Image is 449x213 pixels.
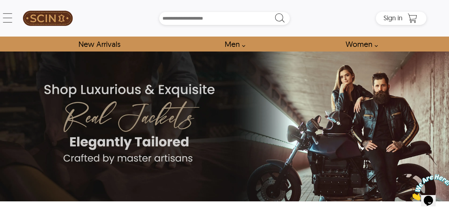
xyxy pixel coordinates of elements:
a: Sign in [384,16,402,21]
a: Shop New Arrivals [71,37,128,52]
span: Sign in [384,14,402,22]
img: Chat attention grabber [3,3,44,29]
a: shop men's leather jackets [217,37,249,52]
iframe: chat widget [408,171,449,203]
a: Shopping Cart [406,13,419,23]
img: SCIN [23,3,73,33]
a: Shop Women Leather Jackets [338,37,382,52]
